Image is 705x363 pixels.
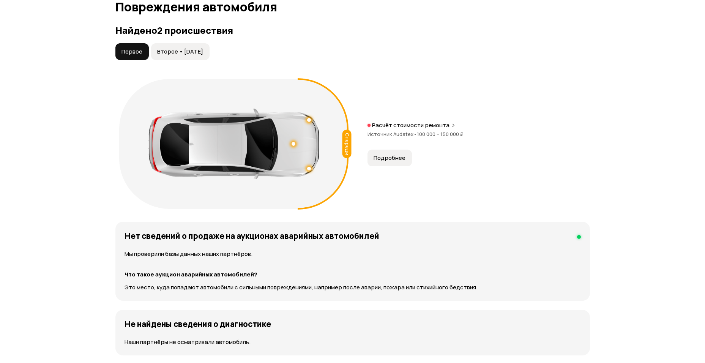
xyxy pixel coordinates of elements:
p: Это место, куда попадают автомобили с сильными повреждениями, например после аварии, пожара или с... [125,283,581,292]
span: Второе • [DATE] [157,48,203,55]
span: Первое [121,48,142,55]
strong: Что такое аукцион аварийных автомобилей? [125,270,257,278]
button: Первое [115,43,149,60]
h4: Нет сведений о продаже на аукционах аварийных автомобилей [125,231,379,241]
div: Спереди [342,130,351,158]
p: Мы проверили базы данных наших партнёров. [125,250,581,258]
span: Источник Audatex [367,131,417,137]
h3: Найдено 2 происшествия [115,25,590,36]
h4: Не найдены сведения о диагностике [125,319,271,329]
button: Второе • [DATE] [151,43,210,60]
span: Подробнее [374,154,405,162]
p: Расчёт стоимости ремонта [372,122,449,129]
span: 100 000 – 150 000 ₽ [417,131,464,137]
p: Наши партнёры не осматривали автомобиль. [125,338,581,346]
span: • [413,131,417,137]
button: Подробнее [367,150,412,166]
